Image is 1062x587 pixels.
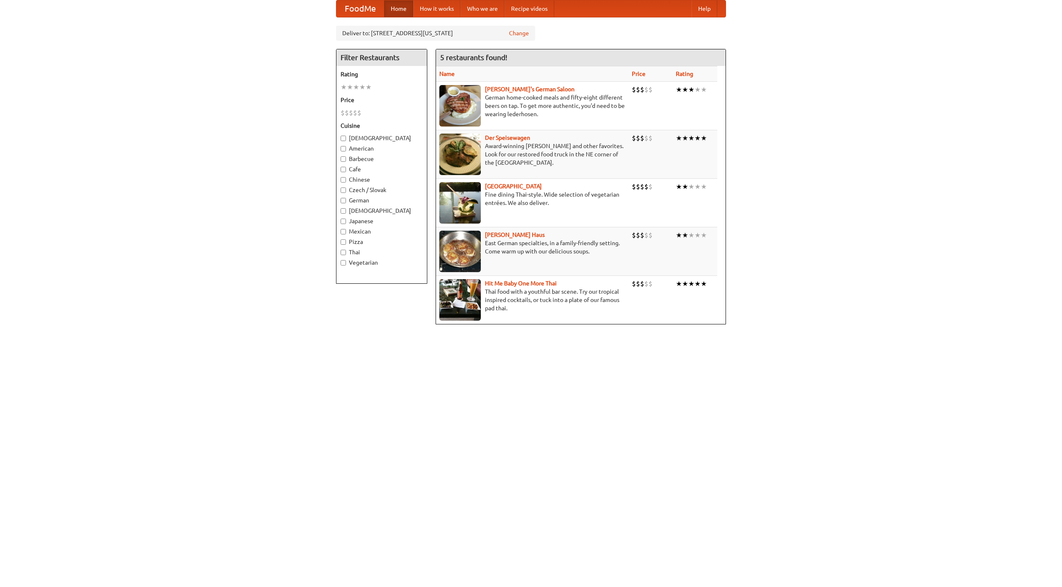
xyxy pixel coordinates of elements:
input: [DEMOGRAPHIC_DATA] [341,208,346,214]
li: ★ [701,85,707,94]
li: $ [349,108,353,117]
img: satay.jpg [439,182,481,224]
input: Vegetarian [341,260,346,265]
a: How it works [413,0,460,17]
li: $ [632,134,636,143]
li: ★ [701,279,707,288]
label: [DEMOGRAPHIC_DATA] [341,134,423,142]
label: Czech / Slovak [341,186,423,194]
label: German [341,196,423,205]
li: ★ [359,83,365,92]
img: babythai.jpg [439,279,481,321]
li: $ [345,108,349,117]
a: Rating [676,71,693,77]
input: Thai [341,250,346,255]
li: ★ [676,231,682,240]
input: American [341,146,346,151]
input: Chinese [341,177,346,183]
li: $ [644,279,648,288]
li: $ [640,85,644,94]
input: Japanese [341,219,346,224]
p: Award-winning [PERSON_NAME] and other favorites. Look for our restored food truck in the NE corne... [439,142,625,167]
li: ★ [353,83,359,92]
a: Help [692,0,717,17]
li: ★ [688,134,694,143]
li: $ [644,134,648,143]
input: Barbecue [341,156,346,162]
input: Cafe [341,167,346,172]
p: Fine dining Thai-style. Wide selection of vegetarian entrées. We also deliver. [439,190,625,207]
li: ★ [701,134,707,143]
ng-pluralize: 5 restaurants found! [440,54,507,61]
div: Deliver to: [STREET_ADDRESS][US_STATE] [336,26,535,41]
input: Mexican [341,229,346,234]
img: esthers.jpg [439,85,481,127]
li: $ [640,279,644,288]
a: Home [384,0,413,17]
li: $ [341,108,345,117]
li: $ [640,182,644,191]
li: ★ [688,182,694,191]
a: Who we are [460,0,504,17]
li: $ [636,182,640,191]
li: ★ [701,231,707,240]
li: ★ [347,83,353,92]
label: [DEMOGRAPHIC_DATA] [341,207,423,215]
li: $ [644,182,648,191]
li: ★ [682,134,688,143]
li: ★ [701,182,707,191]
li: ★ [676,85,682,94]
a: Der Speisewagen [485,134,530,141]
a: Price [632,71,645,77]
li: $ [648,279,653,288]
li: ★ [682,85,688,94]
p: Thai food with a youthful bar scene. Try our tropical inspired cocktails, or tuck into a plate of... [439,287,625,312]
li: $ [636,134,640,143]
a: [GEOGRAPHIC_DATA] [485,183,542,190]
li: ★ [676,182,682,191]
li: $ [644,85,648,94]
h5: Price [341,96,423,104]
li: $ [632,231,636,240]
li: ★ [676,279,682,288]
li: ★ [694,134,701,143]
p: East German specialties, in a family-friendly setting. Come warm up with our delicious soups. [439,239,625,256]
li: $ [644,231,648,240]
a: Name [439,71,455,77]
li: ★ [676,134,682,143]
label: Pizza [341,238,423,246]
li: ★ [688,85,694,94]
li: $ [636,231,640,240]
h5: Cuisine [341,122,423,130]
li: $ [632,182,636,191]
li: $ [648,85,653,94]
label: Cafe [341,165,423,173]
label: Mexican [341,227,423,236]
label: Thai [341,248,423,256]
li: $ [636,85,640,94]
a: Change [509,29,529,37]
input: Pizza [341,239,346,245]
li: $ [648,182,653,191]
img: speisewagen.jpg [439,134,481,175]
li: $ [648,134,653,143]
input: Czech / Slovak [341,188,346,193]
li: ★ [365,83,372,92]
li: $ [640,231,644,240]
label: Japanese [341,217,423,225]
h4: Filter Restaurants [336,49,427,66]
li: $ [357,108,361,117]
li: $ [632,85,636,94]
label: American [341,144,423,153]
li: ★ [694,85,701,94]
li: ★ [694,231,701,240]
a: [PERSON_NAME] Haus [485,231,545,238]
li: $ [632,279,636,288]
li: ★ [694,182,701,191]
label: Barbecue [341,155,423,163]
a: [PERSON_NAME]'s German Saloon [485,86,575,93]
